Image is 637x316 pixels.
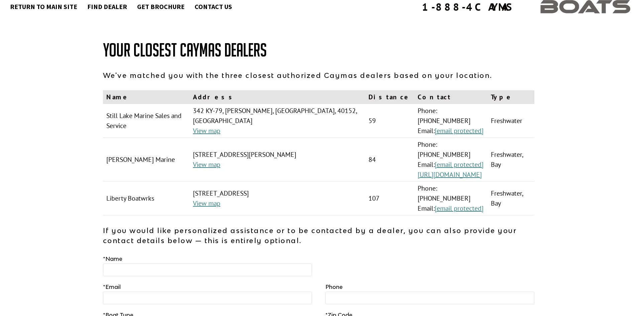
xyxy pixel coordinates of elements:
td: 59 [365,104,414,138]
th: Contact [414,90,488,104]
label: Email [103,283,121,291]
th: Distance [365,90,414,104]
label: Name [103,255,122,263]
td: Freshwater, Bay [488,138,534,182]
a: [email protected] [435,160,484,169]
a: [URL][DOMAIN_NAME] [418,170,482,179]
td: Liberty Boatwrks [103,182,190,215]
td: 342 KY-79, [PERSON_NAME], [GEOGRAPHIC_DATA], 40152, [GEOGRAPHIC_DATA] [190,104,365,138]
td: 84 [365,138,414,182]
th: Type [488,90,534,104]
td: Phone: [PHONE_NUMBER] Email: [414,182,488,215]
a: Return to main site [7,2,81,11]
th: Name [103,90,190,104]
td: [STREET_ADDRESS][PERSON_NAME] [190,138,365,182]
td: Freshwater [488,104,534,138]
td: Freshwater, Bay [488,182,534,215]
td: 107 [365,182,414,215]
p: We've matched you with the three closest authorized Caymas dealers based on your location. [103,70,534,80]
a: [email protected] [435,204,484,213]
td: [STREET_ADDRESS] [190,182,365,215]
a: [email protected] [435,126,484,135]
p: If you would like personalized assistance or to be contacted by a dealer, you can also provide yo... [103,225,534,245]
th: Address [190,90,365,104]
a: View map [193,126,220,135]
a: Find Dealer [84,2,130,11]
td: [PERSON_NAME] Marine [103,138,190,182]
div: 1-888-4CAYMAS [422,2,514,12]
td: Phone: [PHONE_NUMBER] Email: [414,104,488,138]
a: Get Brochure [134,2,188,11]
td: Still Lake Marine Sales and Service [103,104,190,138]
a: View map [193,160,220,169]
td: Phone: [PHONE_NUMBER] Email: [414,138,488,182]
a: View map [193,199,220,208]
h1: Your Closest Caymas Dealers [103,40,534,60]
label: Phone [325,283,343,291]
a: Contact Us [191,2,235,11]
